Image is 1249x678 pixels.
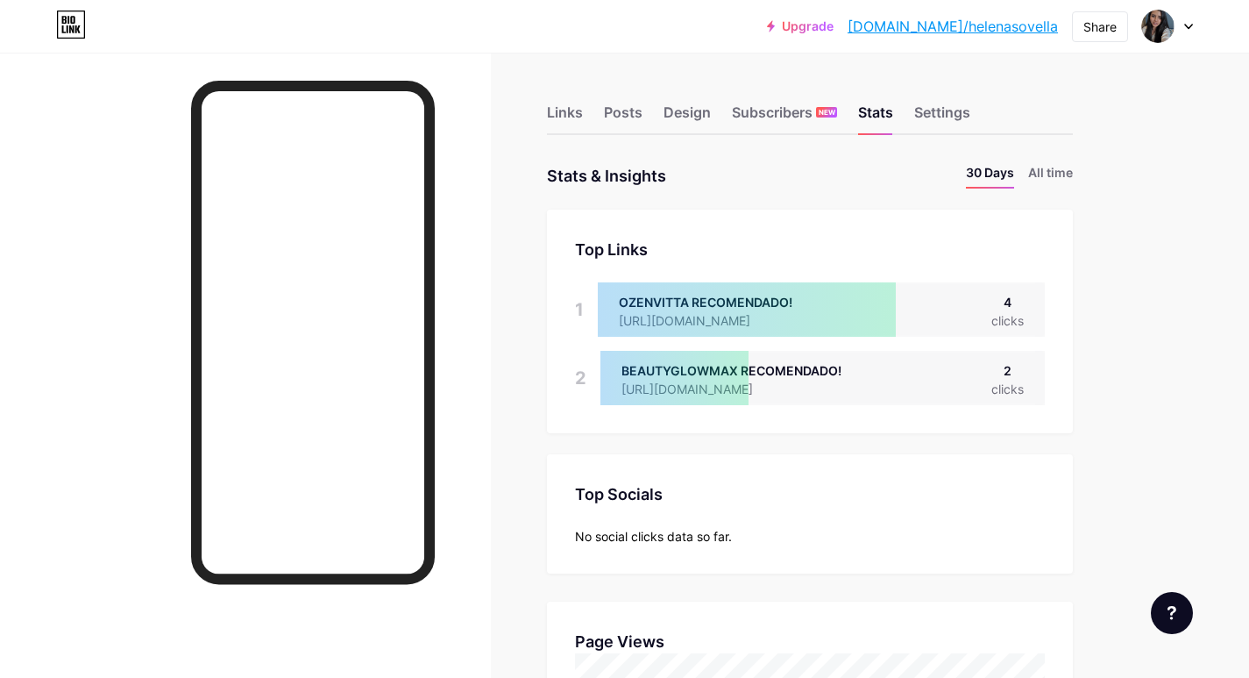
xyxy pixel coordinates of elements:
[767,19,834,33] a: Upgrade
[991,380,1024,398] div: clicks
[966,163,1014,189] li: 30 Days
[575,238,1045,261] div: Top Links
[991,311,1024,330] div: clicks
[991,293,1024,311] div: 4
[991,361,1024,380] div: 2
[848,16,1058,37] a: [DOMAIN_NAME]/helenasovella
[819,107,835,118] span: NEW
[575,482,1045,506] div: Top Socials
[1083,18,1117,36] div: Share
[1141,10,1174,43] img: helenasovella
[575,351,586,405] div: 2
[732,102,837,133] div: Subscribers
[575,282,584,337] div: 1
[664,102,711,133] div: Design
[604,102,642,133] div: Posts
[1028,163,1073,189] li: All time
[914,102,970,133] div: Settings
[858,102,893,133] div: Stats
[575,527,1045,546] div: No social clicks data so far.
[575,630,1045,653] div: Page Views
[547,102,583,133] div: Links
[547,163,666,189] div: Stats & Insights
